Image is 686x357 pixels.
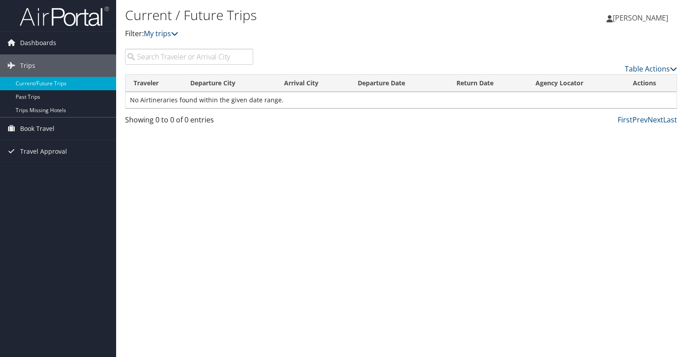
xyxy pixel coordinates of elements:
a: Last [663,115,677,125]
a: First [618,115,632,125]
img: airportal-logo.png [20,6,109,27]
th: Agency Locator: activate to sort column ascending [527,75,624,92]
th: Arrival City: activate to sort column ascending [276,75,350,92]
input: Search Traveler or Arrival City [125,49,253,65]
td: No Airtineraries found within the given date range. [125,92,677,108]
h1: Current / Future Trips [125,6,493,25]
p: Filter: [125,28,493,40]
span: Trips [20,55,35,77]
a: Prev [632,115,648,125]
th: Traveler: activate to sort column ascending [125,75,182,92]
span: [PERSON_NAME] [613,13,668,23]
th: Departure Date: activate to sort column descending [350,75,448,92]
th: Actions [625,75,677,92]
th: Departure City: activate to sort column ascending [182,75,276,92]
th: Return Date: activate to sort column ascending [448,75,527,92]
span: Book Travel [20,118,54,140]
a: My trips [144,29,178,38]
span: Dashboards [20,32,56,54]
div: Showing 0 to 0 of 0 entries [125,114,253,130]
a: Next [648,115,663,125]
a: [PERSON_NAME] [607,4,677,31]
span: Travel Approval [20,140,67,163]
a: Table Actions [625,64,677,74]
